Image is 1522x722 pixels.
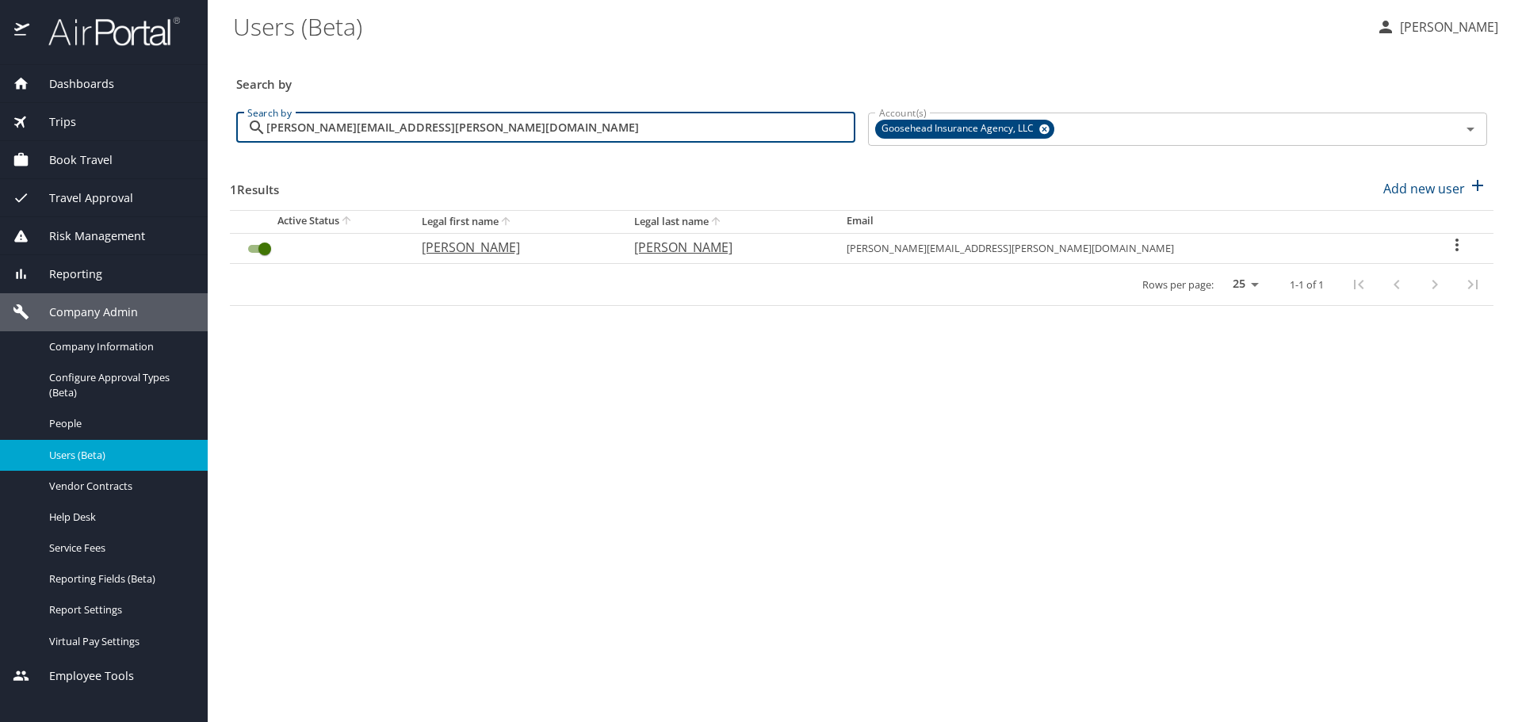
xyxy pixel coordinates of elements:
[1459,118,1482,140] button: Open
[266,113,855,143] input: Search by name or email
[29,265,102,283] span: Reporting
[29,75,114,93] span: Dashboards
[634,238,815,257] p: [PERSON_NAME]
[1395,17,1498,36] p: [PERSON_NAME]
[49,370,189,400] span: Configure Approval Types (Beta)
[49,479,189,494] span: Vendor Contracts
[1142,280,1214,290] p: Rows per page:
[29,304,138,321] span: Company Admin
[1220,273,1264,296] select: rows per page
[834,210,1421,233] th: Email
[1383,179,1465,198] p: Add new user
[49,416,189,431] span: People
[29,151,113,169] span: Book Travel
[49,634,189,649] span: Virtual Pay Settings
[236,66,1487,94] h3: Search by
[1377,171,1493,206] button: Add new user
[499,215,514,230] button: sort
[409,210,621,233] th: Legal first name
[230,210,1493,306] table: User Search Table
[29,113,76,131] span: Trips
[875,120,1043,137] span: Goosehead Insurance Agency, LLC
[422,238,602,257] p: [PERSON_NAME]
[230,171,279,199] h3: 1 Results
[29,189,133,207] span: Travel Approval
[621,210,834,233] th: Legal last name
[14,16,31,47] img: icon-airportal.png
[1370,13,1505,41] button: [PERSON_NAME]
[31,16,180,47] img: airportal-logo.png
[29,667,134,685] span: Employee Tools
[339,214,355,229] button: sort
[875,120,1054,139] div: Goosehead Insurance Agency, LLC
[709,215,725,230] button: sort
[1290,280,1324,290] p: 1-1 of 1
[49,339,189,354] span: Company Information
[834,233,1421,263] td: [PERSON_NAME][EMAIL_ADDRESS][PERSON_NAME][DOMAIN_NAME]
[233,2,1363,51] h1: Users (Beta)
[49,571,189,586] span: Reporting Fields (Beta)
[49,448,189,463] span: Users (Beta)
[230,210,409,233] th: Active Status
[49,510,189,525] span: Help Desk
[49,602,189,617] span: Report Settings
[49,541,189,556] span: Service Fees
[29,227,145,245] span: Risk Management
